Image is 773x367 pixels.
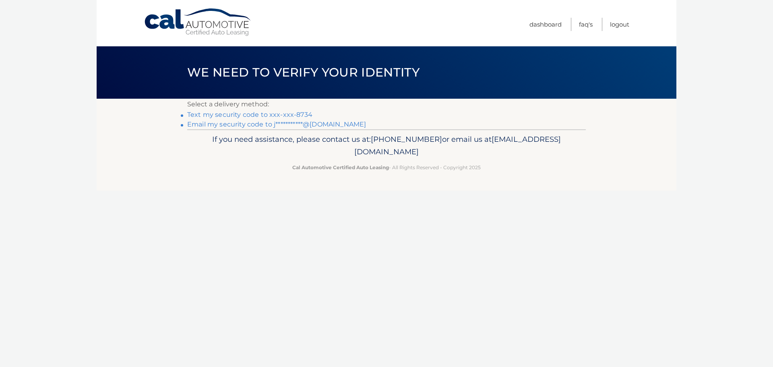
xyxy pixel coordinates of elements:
span: [PHONE_NUMBER] [371,135,442,144]
p: If you need assistance, please contact us at: or email us at [192,133,581,159]
a: FAQ's [579,18,593,31]
strong: Cal Automotive Certified Auto Leasing [292,164,389,170]
p: - All Rights Reserved - Copyright 2025 [192,163,581,172]
span: We need to verify your identity [187,65,420,80]
a: Cal Automotive [144,8,252,37]
a: Logout [610,18,629,31]
a: Dashboard [529,18,562,31]
p: Select a delivery method: [187,99,586,110]
a: Text my security code to xxx-xxx-8734 [187,111,312,118]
